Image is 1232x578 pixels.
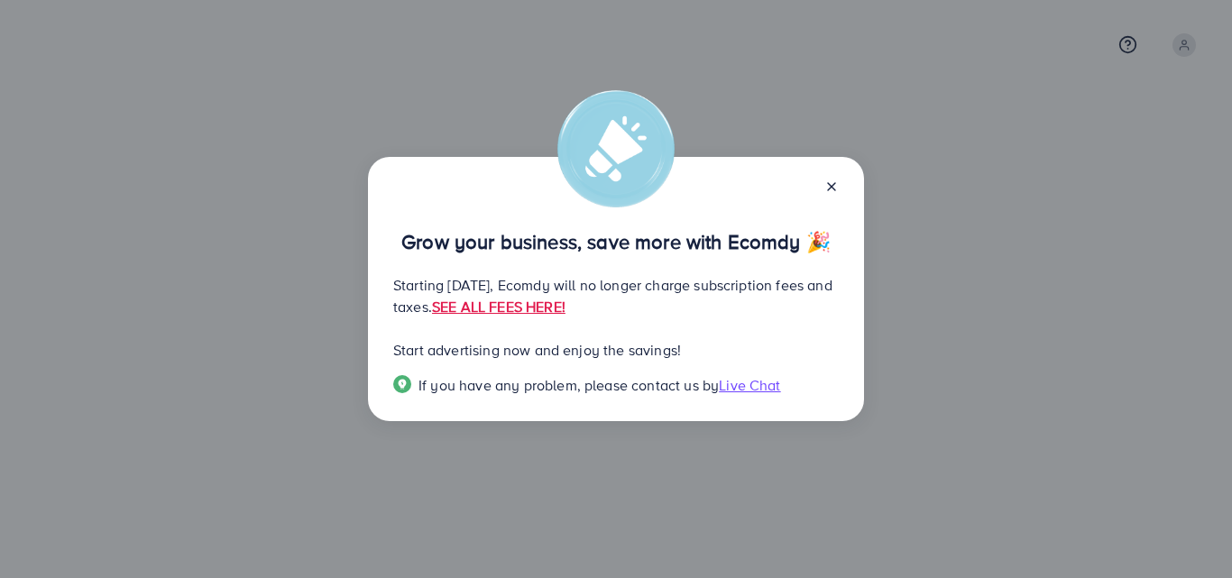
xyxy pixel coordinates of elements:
a: SEE ALL FEES HERE! [432,297,565,317]
p: Grow your business, save more with Ecomdy 🎉 [393,231,839,252]
p: Starting [DATE], Ecomdy will no longer charge subscription fees and taxes. [393,274,839,317]
img: Popup guide [393,375,411,393]
span: Live Chat [719,375,780,395]
span: If you have any problem, please contact us by [418,375,719,395]
p: Start advertising now and enjoy the savings! [393,339,839,361]
img: alert [557,90,675,207]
